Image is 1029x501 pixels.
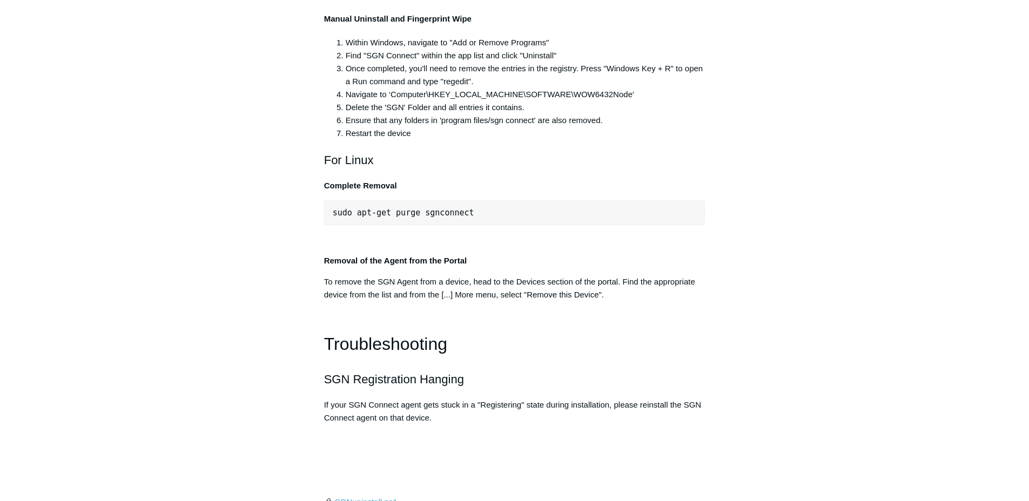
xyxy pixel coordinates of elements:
h2: SGN Registration Hanging [324,370,705,389]
li: Delete the 'SGN' Folder and all entries it contains. [346,101,705,114]
li: Once completed, you'll need to remove the entries in the registry. Press "Windows Key + R" to ope... [346,62,705,88]
strong: Removal of the Agent from the Portal [324,256,467,265]
h2: For Linux [324,151,705,170]
h1: Troubleshooting [324,330,705,358]
strong: Manual Uninstall and Fingerprint Wipe [324,14,472,23]
span: If your SGN Connect agent gets stuck in a "Registering" state during installation, please reinsta... [324,400,702,422]
strong: Complete Removal [324,181,397,190]
span: To remove the SGN Agent from a device, head to the Devices section of the portal. Find the approp... [324,277,695,299]
li: Find "SGN Connect" within the app list and click "Uninstall" [346,49,705,62]
li: Navigate to ‘Computer\HKEY_LOCAL_MACHINE\SOFTWARE\WOW6432Node' [346,88,705,101]
li: Within Windows, navigate to "Add or Remove Programs" [346,36,705,49]
li: Restart the device [346,127,705,140]
pre: sudo apt-get purge sgnconnect [324,200,705,225]
li: Ensure that any folders in 'program files/sgn connect' are also removed. [346,114,705,127]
